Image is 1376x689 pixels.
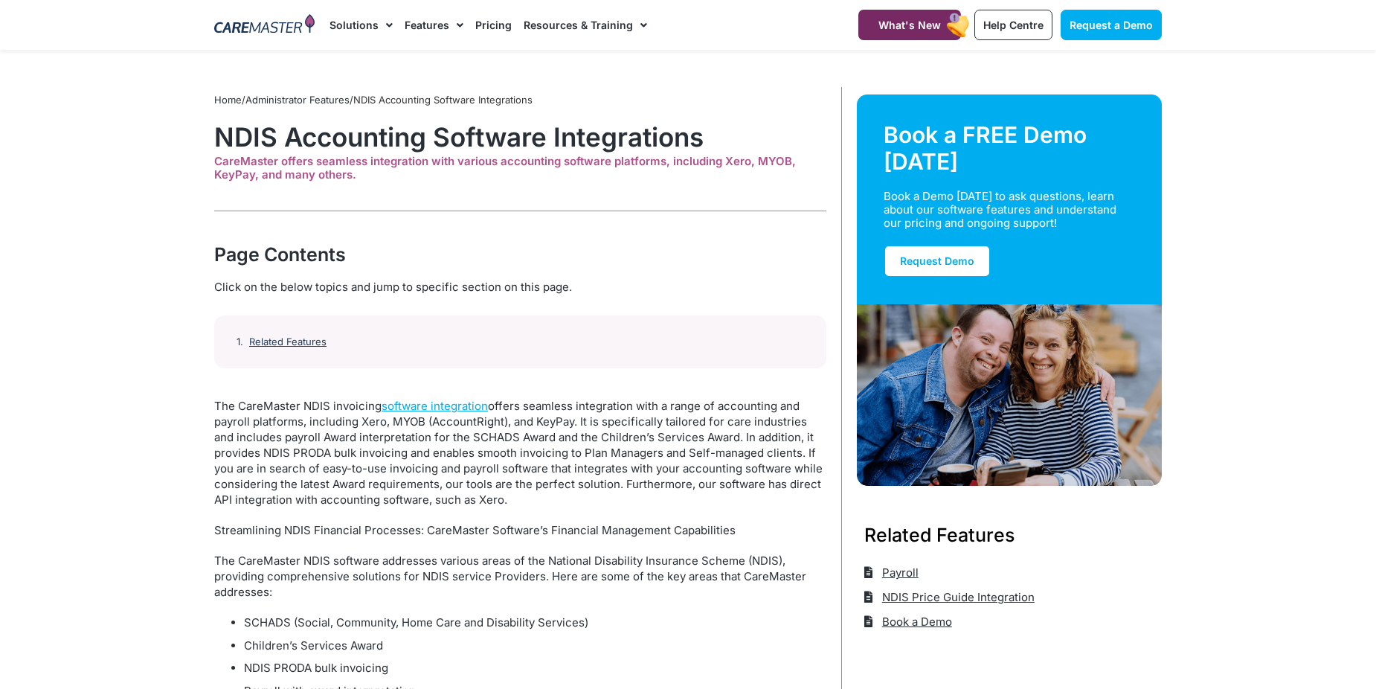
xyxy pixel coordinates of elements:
span: NDIS Price Guide Integration [878,585,1035,609]
a: software integration [382,399,488,413]
a: Book a Demo [864,609,952,634]
a: What's New [858,10,961,40]
li: Children’s Services Award [244,638,826,655]
div: Book a FREE Demo [DATE] [884,121,1135,175]
span: Request Demo [900,254,974,267]
span: NDIS Accounting Software Integrations [353,94,533,106]
a: Request a Demo [1061,10,1162,40]
span: / / [214,94,533,106]
div: CareMaster offers seamless integration with various accounting software platforms, including Xero... [214,155,826,182]
p: The CareMaster NDIS software addresses various areas of the National Disability Insurance Scheme ... [214,553,826,600]
span: Book a Demo [878,609,952,634]
span: Help Centre [983,19,1044,31]
li: SCHADS (Social, Community, Home Care and Disability Services) [244,615,826,632]
h3: Related Features [864,522,1154,548]
a: Payroll [864,560,919,585]
span: What's New [878,19,941,31]
a: NDIS Price Guide Integration [864,585,1035,609]
span: Payroll [878,560,919,585]
img: CareMaster Logo [214,14,315,36]
div: Book a Demo [DATE] to ask questions, learn about our software features and understand our pricing... [884,190,1117,230]
p: The CareMaster NDIS invoicing offers seamless integration with a range of accounting and payroll ... [214,398,826,507]
div: Page Contents [214,241,826,268]
a: Administrator Features [245,94,350,106]
a: Home [214,94,242,106]
a: Related Features [249,336,327,348]
p: Streamlining NDIS Financial Processes: CareMaster Software’s Financial Management Capabilities [214,522,826,538]
a: Help Centre [974,10,1052,40]
span: Request a Demo [1070,19,1153,31]
a: Request Demo [884,245,991,278]
h1: NDIS Accounting Software Integrations [214,121,826,153]
li: NDIS PRODA bulk invoicing [244,660,826,677]
img: Support Worker and NDIS Participant out for a coffee. [857,304,1162,486]
div: Click on the below topics and jump to specific section on this page. [214,279,826,295]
